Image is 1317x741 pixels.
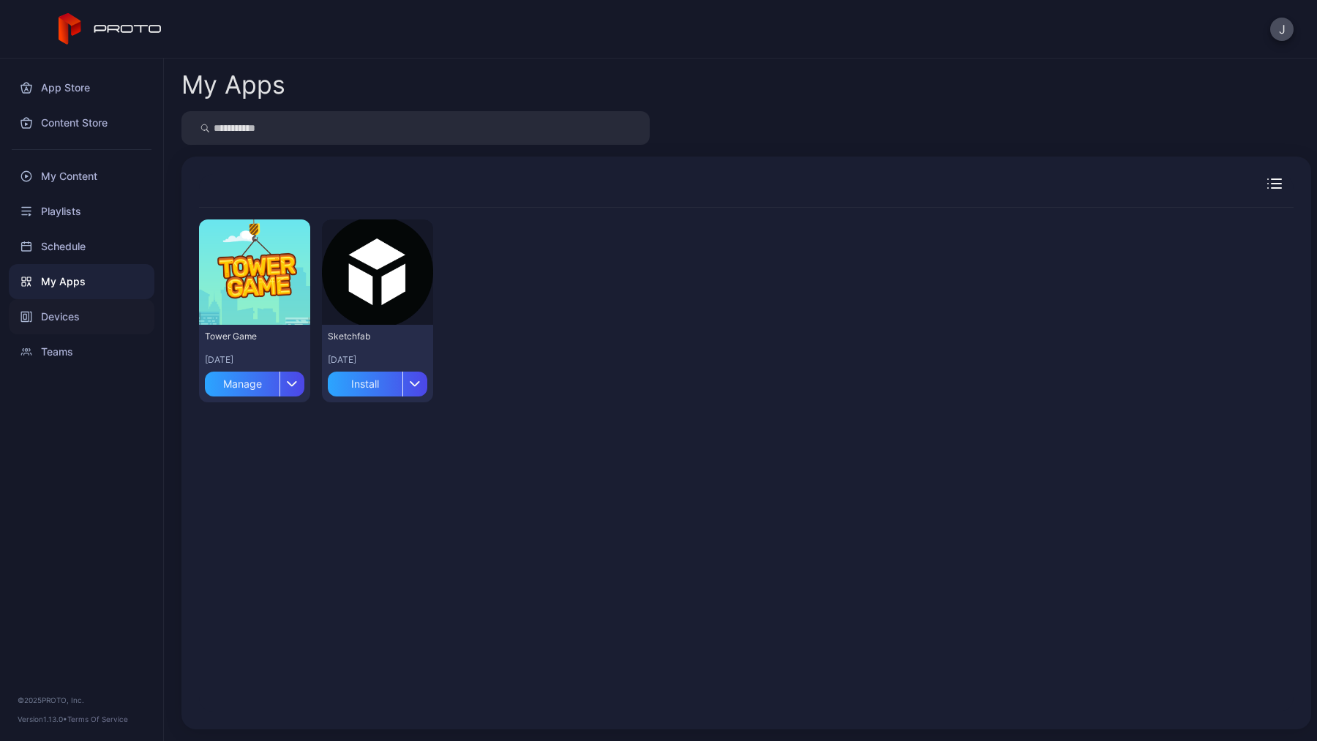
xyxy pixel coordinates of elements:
div: [DATE] [205,354,304,366]
div: [DATE] [328,354,427,366]
a: Content Store [9,105,154,140]
a: Teams [9,334,154,369]
a: My Apps [9,264,154,299]
button: Manage [205,366,304,396]
button: Install [328,366,427,396]
div: © 2025 PROTO, Inc. [18,694,146,706]
a: Schedule [9,229,154,264]
div: Tower Game [205,331,285,342]
div: Sketchfab [328,331,408,342]
a: Devices [9,299,154,334]
a: App Store [9,70,154,105]
span: Version 1.13.0 • [18,715,67,723]
div: My Apps [181,72,285,97]
a: Playlists [9,194,154,229]
a: Terms Of Service [67,715,128,723]
div: Manage [205,372,279,396]
a: My Content [9,159,154,194]
button: J [1270,18,1294,41]
div: Install [328,372,402,396]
